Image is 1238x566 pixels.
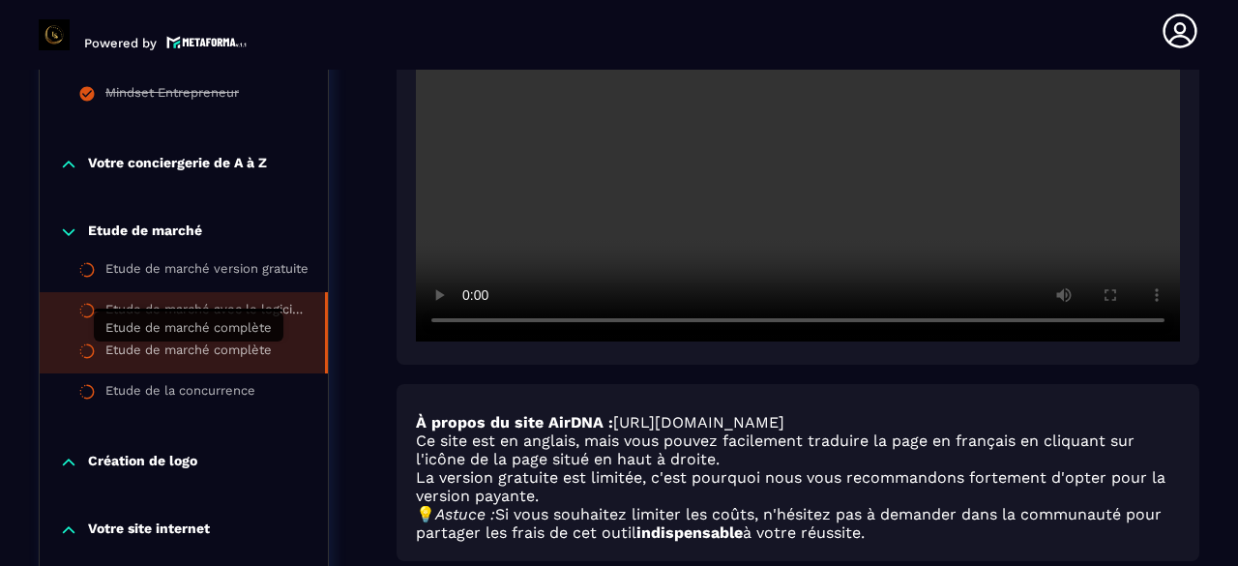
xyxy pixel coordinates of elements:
[88,521,210,540] p: Votre site internet
[88,155,267,174] p: Votre conciergerie de A à Z
[416,432,1180,468] p: Ce site est en anglais, mais vous pouvez facilement traduire la page en français en cliquant sur ...
[636,523,743,542] strong: indispensable
[39,19,70,50] img: logo-branding
[416,505,1180,542] p: 💡 Si vous souhaitez limiter les coûts, n'hésitez pas à demander dans la communauté pour partager ...
[416,413,1180,432] p: [URL][DOMAIN_NAME]
[84,36,157,50] p: Powered by
[166,34,248,50] img: logo
[105,383,255,404] div: Etude de la concurrence
[416,413,613,432] strong: À propos du site AirDNA :
[416,468,1180,505] p: La version gratuite est limitée, c'est pourquoi nous vous recommandons fortement d'opter pour la ...
[88,223,202,242] p: Etude de marché
[435,505,495,523] em: Astuce :
[105,320,272,335] span: Etude de marché complète
[105,85,239,106] div: Mindset Entrepreneur
[88,453,197,472] p: Création de logo
[105,302,306,323] div: Etude de marché avec le logiciel Airdna version payante
[105,343,272,364] div: Etude de marché complète
[105,261,309,283] div: Etude de marché version gratuite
